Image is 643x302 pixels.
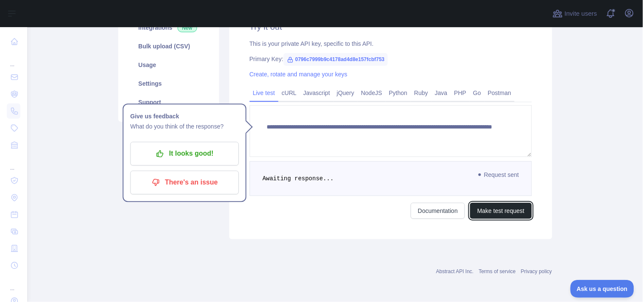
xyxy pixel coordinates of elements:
[136,147,232,161] p: It looks good!
[128,56,209,74] a: Usage
[130,142,239,166] button: It looks good!
[436,268,474,274] a: Abstract API Inc.
[386,86,411,100] a: Python
[128,18,209,37] a: Integrations New
[411,203,465,219] a: Documentation
[128,37,209,56] a: Bulk upload (CSV)
[484,86,515,100] a: Postman
[565,9,597,19] span: Invite users
[263,175,334,182] span: Awaiting response...
[479,268,516,274] a: Terms of service
[7,275,20,292] div: ...
[358,86,386,100] a: NodeJS
[411,86,431,100] a: Ruby
[128,93,209,112] a: Support
[130,112,239,122] h1: Give us feedback
[571,280,635,298] iframe: Toggle Customer Support
[278,86,300,100] a: cURL
[551,7,599,20] button: Invite users
[300,86,334,100] a: Javascript
[250,86,278,100] a: Live test
[7,51,20,68] div: ...
[130,171,239,195] button: There's an issue
[250,39,532,48] div: This is your private API key, specific to this API.
[178,24,197,32] span: New
[475,170,523,180] span: Request sent
[521,268,552,274] a: Privacy policy
[136,176,232,190] p: There's an issue
[284,53,388,66] span: 0796c7999b9c4178ad4d8e157fcbf753
[334,86,358,100] a: jQuery
[250,55,532,63] div: Primary Key:
[470,86,484,100] a: Go
[431,86,451,100] a: Java
[128,74,209,93] a: Settings
[130,122,239,132] p: What do you think of the response?
[7,154,20,171] div: ...
[470,203,532,219] button: Make test request
[451,86,470,100] a: PHP
[250,71,348,78] a: Create, rotate and manage your keys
